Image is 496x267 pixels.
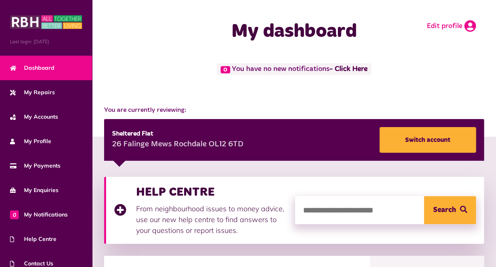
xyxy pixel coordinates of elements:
[136,203,287,236] p: From neighbourhood issues to money advice, use our new help centre to find answers to your questi...
[10,210,19,219] span: 0
[433,196,456,224] span: Search
[427,20,476,32] a: Edit profile
[221,66,230,73] span: 0
[10,162,60,170] span: My Payments
[104,105,484,115] span: You are currently reviewing:
[10,137,51,146] span: My Profile
[10,64,54,72] span: Dashboard
[10,113,58,121] span: My Accounts
[10,88,55,97] span: My Repairs
[10,235,56,243] span: Help Centre
[10,38,82,45] span: Last login: [DATE]
[201,20,387,43] h1: My dashboard
[112,139,243,151] div: 26 Falinge Mews Rochdale OL12 6TD
[217,63,371,75] span: You have no new notifications
[380,127,476,153] a: Switch account
[10,14,82,30] img: MyRBH
[424,196,476,224] button: Search
[329,66,367,73] a: - Click Here
[112,129,243,139] div: Sheltered Flat
[10,186,58,194] span: My Enquiries
[136,185,287,199] h3: HELP CENTRE
[10,210,68,219] span: My Notifications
